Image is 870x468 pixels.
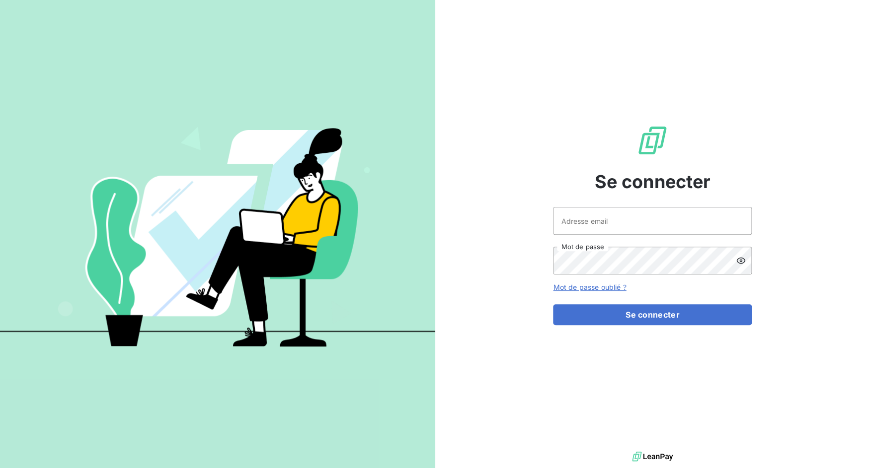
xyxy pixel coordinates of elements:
[553,283,626,291] a: Mot de passe oublié ?
[553,207,752,235] input: placeholder
[594,168,711,195] span: Se connecter
[553,304,752,325] button: Se connecter
[636,125,668,156] img: Logo LeanPay
[632,449,673,464] img: logo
